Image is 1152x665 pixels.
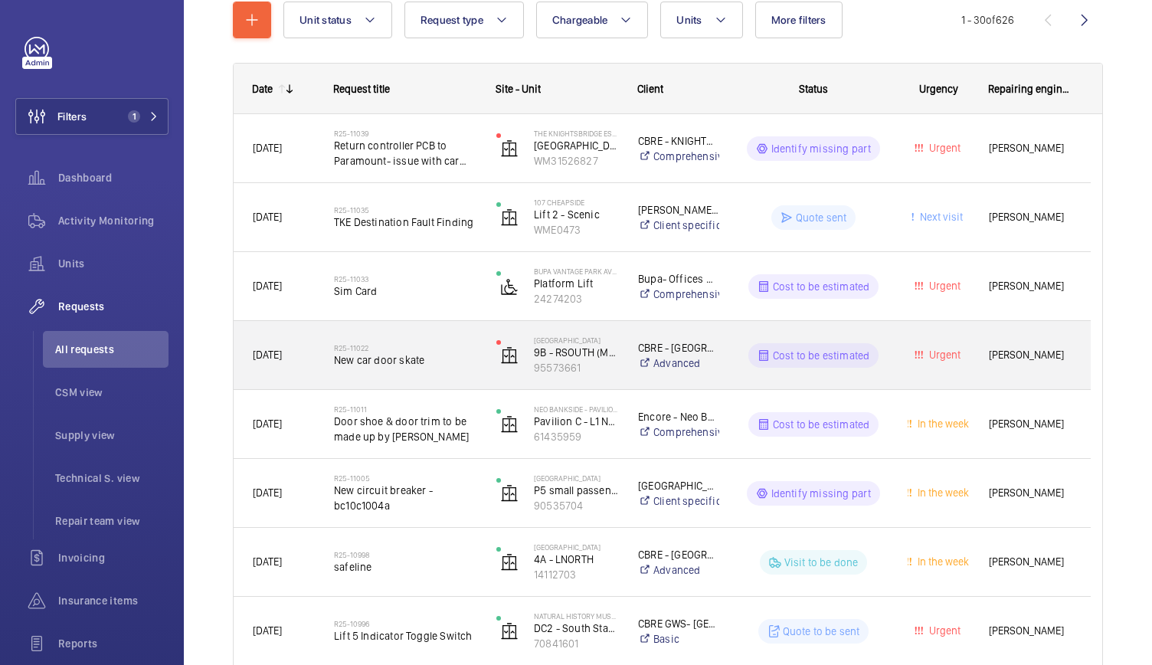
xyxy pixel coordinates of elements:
[334,628,476,644] span: Lift 5 Indicator Toggle Switch
[334,215,476,230] span: TKE Destination Fault Finding
[534,542,618,552] p: [GEOGRAPHIC_DATA]
[55,385,169,400] span: CSM view
[637,83,663,95] span: Client
[989,553,1072,571] span: [PERSON_NAME]
[534,336,618,345] p: [GEOGRAPHIC_DATA]
[334,483,476,513] span: New circuit breaker - bc10c1004a
[57,109,87,124] span: Filters
[334,473,476,483] h2: R25-11005
[334,138,476,169] span: Return controller PCB to Paramount- issue with car call circuit+ 24V rectification circuit
[334,550,476,559] h2: R25-10998
[986,14,996,26] span: of
[500,208,519,227] img: elevator.svg
[534,405,618,414] p: Neo Bankside - Pavilion C
[15,98,169,135] button: Filters1
[638,133,719,149] p: CBRE - KNIGHTSBRIDGE ESTATE
[926,280,961,292] span: Urgent
[534,291,618,306] p: 24274203
[773,279,870,294] p: Cost to be estimated
[334,205,476,215] h2: R25-11035
[638,287,719,302] a: Comprehensive
[638,478,719,493] p: [GEOGRAPHIC_DATA]
[915,555,969,568] span: In the week
[534,636,618,651] p: 70841601
[926,624,961,637] span: Urgent
[638,616,719,631] p: CBRE GWS- [GEOGRAPHIC_DATA]
[988,83,1072,95] span: Repairing engineer
[989,208,1072,226] span: [PERSON_NAME]
[771,486,872,501] p: Identify missing part
[334,343,476,352] h2: R25-11022
[253,555,282,568] span: [DATE]
[961,15,1014,25] span: 1 - 30 626
[253,280,282,292] span: [DATE]
[534,345,618,360] p: 9B - RSOUTH (MRL)
[534,429,618,444] p: 61435959
[917,211,963,223] span: Next visit
[253,211,282,223] span: [DATE]
[534,567,618,582] p: 14112703
[915,418,969,430] span: In the week
[534,276,618,291] p: Platform Lift
[534,552,618,567] p: 4A - LNORTH
[55,470,169,486] span: Technical S. view
[253,142,282,154] span: [DATE]
[771,14,826,26] span: More filters
[534,360,618,375] p: 95573661
[989,346,1072,364] span: [PERSON_NAME]
[58,213,169,228] span: Activity Monitoring
[771,141,872,156] p: Identify missing part
[989,415,1072,433] span: [PERSON_NAME]
[915,486,969,499] span: In the week
[253,418,282,430] span: [DATE]
[500,622,519,640] img: elevator.svg
[500,346,519,365] img: elevator.svg
[58,636,169,651] span: Reports
[676,14,702,26] span: Units
[55,427,169,443] span: Supply view
[55,342,169,357] span: All requests
[496,83,541,95] span: Site - Unit
[660,2,742,38] button: Units
[283,2,392,38] button: Unit status
[799,83,828,95] span: Status
[926,142,961,154] span: Urgent
[334,274,476,283] h2: R25-11033
[534,483,618,498] p: P5 small passenger
[58,299,169,314] span: Requests
[55,513,169,529] span: Repair team view
[534,129,618,138] p: The Knightsbridge Estate
[638,631,719,647] a: Basic
[334,559,476,575] span: safeline
[989,622,1072,640] span: [PERSON_NAME]
[334,352,476,368] span: New car door skate
[919,83,958,95] span: Urgency
[926,349,961,361] span: Urgent
[638,271,719,287] p: Bupa- Offices & Clinics
[58,550,169,565] span: Invoicing
[500,277,519,296] img: platform_lift.svg
[638,493,719,509] a: Client specific
[773,348,870,363] p: Cost to be estimated
[638,547,719,562] p: CBRE - [GEOGRAPHIC_DATA]
[500,553,519,572] img: elevator.svg
[536,2,649,38] button: Chargeable
[534,611,618,621] p: Natural History Museum
[500,139,519,158] img: elevator.svg
[638,562,719,578] a: Advanced
[989,277,1072,295] span: [PERSON_NAME]
[534,153,618,169] p: WM31526827
[500,415,519,434] img: elevator.svg
[253,349,282,361] span: [DATE]
[421,14,483,26] span: Request type
[552,14,608,26] span: Chargeable
[638,218,719,233] a: Client specific
[534,473,618,483] p: [GEOGRAPHIC_DATA]
[534,267,618,276] p: BUPA Vantage Park Avon
[404,2,524,38] button: Request type
[638,409,719,424] p: Encore - Neo Bankside
[989,484,1072,502] span: [PERSON_NAME]
[534,498,618,513] p: 90535704
[638,340,719,355] p: CBRE - [GEOGRAPHIC_DATA]
[334,405,476,414] h2: R25-11011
